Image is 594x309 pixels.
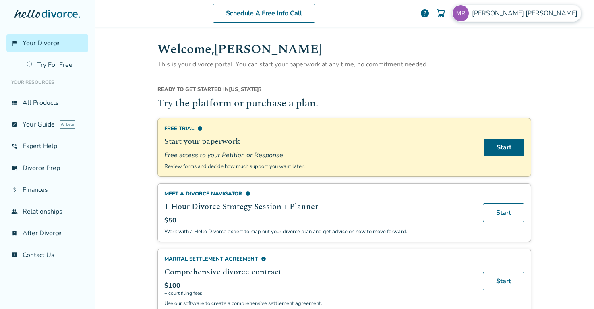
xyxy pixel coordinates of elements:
[6,74,88,90] li: Your Resources
[6,93,88,112] a: view_listAll Products
[164,190,473,197] div: Meet a divorce navigator
[60,120,75,129] span: AI beta
[11,143,18,149] span: phone_in_talk
[164,228,473,235] p: Work with a Hello Divorce expert to map out your divorce plan and get advice on how to move forward.
[245,191,250,196] span: info
[164,216,176,225] span: $50
[6,34,88,52] a: flag_2Your Divorce
[164,201,473,213] h2: 1-Hour Divorce Strategy Session + Planner
[261,256,266,261] span: info
[11,121,18,128] span: explore
[157,96,531,112] h2: Try the platform or purchase a plan.
[164,125,474,132] div: Free Trial
[6,180,88,199] a: attach_moneyFinances
[6,159,88,177] a: list_alt_checkDivorce Prep
[11,252,18,258] span: chat_info
[483,203,524,222] a: Start
[453,5,469,21] img: mrecendez@outlook.com
[420,8,430,18] a: help
[164,151,474,160] span: Free access to your Petition or Response
[157,86,229,93] span: Ready to get started in
[23,39,60,48] span: Your Divorce
[22,56,88,74] a: Try For Free
[472,9,581,18] span: [PERSON_NAME] [PERSON_NAME]
[6,202,88,221] a: groupRelationships
[157,39,531,59] h1: Welcome, [PERSON_NAME]
[164,290,473,297] span: + court filing fees
[6,115,88,134] a: exploreYour GuideAI beta
[6,224,88,243] a: bookmark_checkAfter Divorce
[157,86,531,96] div: [US_STATE] ?
[11,230,18,236] span: bookmark_check
[11,165,18,171] span: list_alt_check
[164,163,474,170] p: Review forms and decide how much support you want later.
[436,8,446,18] img: Cart
[554,270,594,309] iframe: Chat Widget
[164,135,474,147] h2: Start your paperwork
[213,4,315,23] a: Schedule A Free Info Call
[164,300,473,307] p: Use our software to create a comprehensive settlement agreement.
[6,137,88,156] a: phone_in_talkExpert Help
[11,187,18,193] span: attach_money
[483,272,524,290] a: Start
[164,255,473,263] div: Marital Settlement Agreement
[164,281,180,290] span: $100
[11,40,18,46] span: flag_2
[6,246,88,264] a: chat_infoContact Us
[164,266,473,278] h2: Comprehensive divorce contract
[11,100,18,106] span: view_list
[157,59,531,70] p: This is your divorce portal. You can start your paperwork at any time, no commitment needed.
[11,208,18,215] span: group
[484,139,524,156] a: Start
[197,126,203,131] span: info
